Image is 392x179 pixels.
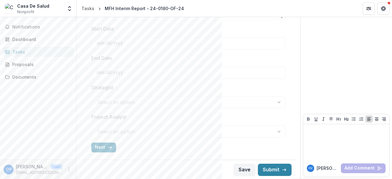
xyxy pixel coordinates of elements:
[335,115,342,123] button: Heading 1
[6,167,12,171] div: Ophelia Velasquez
[365,115,373,123] button: Align Left
[317,165,338,171] p: [PERSON_NAME]
[12,36,69,43] div: Dashboard
[341,163,386,173] button: Add Comment
[12,49,69,55] div: Tasks
[16,163,48,170] p: [PERSON_NAME]
[91,113,126,121] p: Project Analyst
[380,115,388,123] button: Align Right
[373,115,380,123] button: Align Center
[91,54,112,62] p: End Date
[5,4,15,13] img: Casa De Salud
[17,3,49,9] div: Casa De Salud
[91,25,114,32] p: Start Date
[234,164,255,176] button: Save
[312,115,320,123] button: Underline
[358,115,365,123] button: Ordered List
[17,9,34,15] span: Nonprofit
[258,164,292,176] button: Submit
[327,115,335,123] button: Strike
[91,84,113,91] p: Strategist
[12,61,69,68] div: Proposals
[320,115,327,123] button: Italicize
[2,34,74,44] a: Dashboard
[105,5,184,12] div: MFH Interim Report - 24-0180-OF-24
[343,115,350,123] button: Heading 2
[12,74,69,80] div: Documents
[65,166,73,173] button: More
[2,22,74,32] button: Notifications
[12,24,71,30] span: Notifications
[305,115,312,123] button: Bold
[81,5,94,12] div: Tasks
[79,4,97,13] a: Tasks
[377,2,390,15] button: Get Help
[50,164,63,170] p: User
[2,59,74,69] a: Proposals
[16,170,63,175] p: [EMAIL_ADDRESS][DOMAIN_NAME]
[2,47,74,57] a: Tasks
[2,72,74,82] a: Documents
[363,2,375,15] button: Partners
[91,143,116,152] button: Next
[65,2,74,15] button: Open entity switcher
[79,4,187,13] nav: breadcrumb
[308,167,313,170] div: Ophelia Velasquez
[350,115,357,123] button: Bullet List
